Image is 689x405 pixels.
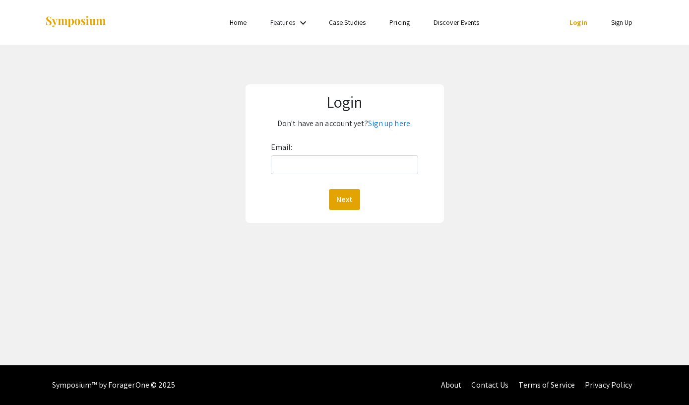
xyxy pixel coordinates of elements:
[271,139,293,155] label: Email:
[441,380,462,390] a: About
[270,18,295,27] a: Features
[585,380,632,390] a: Privacy Policy
[45,15,107,29] img: Symposium by ForagerOne
[7,360,42,398] iframe: Chat
[297,17,309,29] mat-icon: Expand Features list
[52,365,176,405] div: Symposium™ by ForagerOne © 2025
[611,18,633,27] a: Sign Up
[329,189,360,210] button: Next
[252,116,437,132] p: Don't have an account yet?
[252,92,437,111] h1: Login
[518,380,575,390] a: Terms of Service
[329,18,366,27] a: Case Studies
[368,118,412,129] a: Sign up here.
[471,380,508,390] a: Contact Us
[434,18,480,27] a: Discover Events
[389,18,410,27] a: Pricing
[569,18,587,27] a: Login
[230,18,247,27] a: Home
